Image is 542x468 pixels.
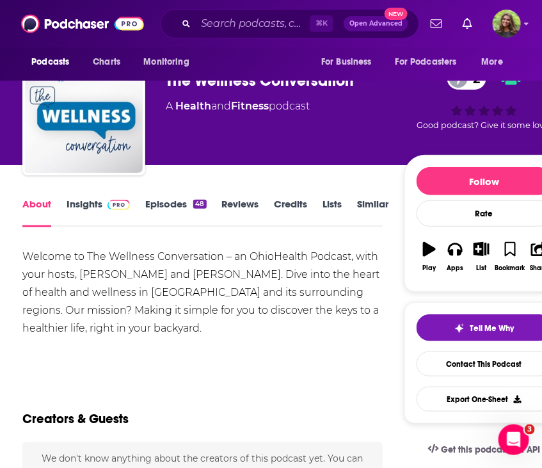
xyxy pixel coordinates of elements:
a: Show notifications dropdown [426,13,447,35]
iframe: Intercom live chat [498,424,529,455]
a: Reviews [222,198,259,227]
span: Get this podcast via API [441,444,540,455]
span: ⌘ K [310,15,333,32]
button: List [468,234,495,280]
div: Search podcasts, credits, & more... [161,9,419,38]
a: Fitness [231,100,269,112]
a: About [22,198,51,227]
a: Charts [84,50,128,74]
a: Health [175,100,211,112]
div: Bookmark [495,264,525,272]
img: Podchaser Pro [108,200,130,210]
div: 48 [193,200,206,209]
a: Episodes48 [145,198,206,227]
button: open menu [387,50,475,74]
div: Apps [447,264,464,272]
a: Show notifications dropdown [458,13,477,35]
div: List [476,264,486,272]
a: Lists [323,198,342,227]
button: open menu [134,50,205,74]
button: Show profile menu [493,10,521,38]
input: Search podcasts, credits, & more... [196,13,310,34]
span: Open Advanced [349,20,403,27]
button: Play [417,234,443,280]
a: InsightsPodchaser Pro [67,198,130,227]
span: Monitoring [143,53,189,71]
span: Charts [93,53,120,71]
button: open menu [473,50,520,74]
img: The Wellness Conversation [25,55,143,173]
span: For Podcasters [395,53,457,71]
img: tell me why sparkle [454,323,465,334]
span: Podcasts [31,53,69,71]
h2: Creators & Guests [22,411,129,427]
span: 3 [525,424,535,435]
span: New [385,8,408,20]
img: Podchaser - Follow, Share and Rate Podcasts [21,12,144,36]
a: Credits [275,198,308,227]
button: Open AdvancedNew [344,16,408,31]
a: Similar [358,198,389,227]
button: Bookmark [495,234,526,280]
button: open menu [22,50,86,74]
div: A podcast [166,99,310,114]
span: More [482,53,504,71]
span: Tell Me Why [470,323,514,334]
span: For Business [321,53,372,71]
div: Play [422,264,436,272]
button: open menu [312,50,388,74]
img: User Profile [493,10,521,38]
div: Welcome to The Wellness Conversation – an OhioHealth Podcast, with your hosts, [PERSON_NAME] and ... [22,248,383,337]
span: Logged in as reagan34226 [493,10,521,38]
span: and [211,100,231,112]
button: Apps [442,234,468,280]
